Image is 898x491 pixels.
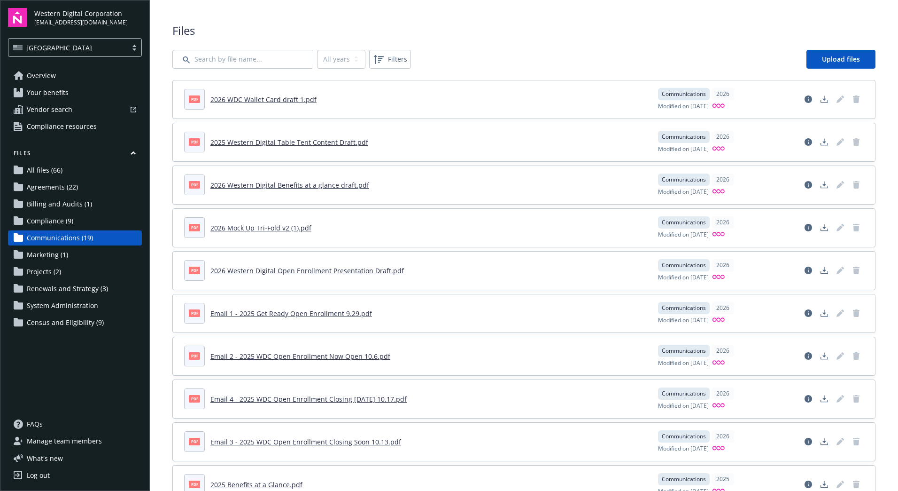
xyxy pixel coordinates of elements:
[189,224,200,231] span: pdf
[849,220,864,235] span: Delete document
[833,434,848,449] a: Edit document
[8,281,142,296] a: Renewals and Strategy (3)
[658,102,709,111] span: Modified on [DATE]
[27,163,62,178] span: All files (66)
[658,145,709,154] span: Modified on [DATE]
[8,85,142,100] a: Your benefits
[817,391,832,406] a: Download document
[8,298,142,313] a: System Administration
[849,434,864,449] span: Delete document
[712,259,734,271] div: 2026
[822,55,860,63] span: Upload files
[27,180,78,195] span: Agreements (22)
[8,453,78,463] button: What's new
[189,395,200,402] span: pdf
[801,135,816,150] a: View file details
[210,309,372,318] a: Email 1 - 2025 Get Ready Open Enrollment 9.29.pdf
[806,50,875,69] a: Upload files
[849,391,864,406] span: Delete document
[189,267,200,274] span: pdf
[371,52,409,67] span: Filters
[801,306,816,321] a: View file details
[27,102,72,117] span: Vendor search
[849,92,864,107] a: Delete document
[210,95,317,104] a: 2026 WDC Wallet Card draft 1.pdf
[8,68,142,83] a: Overview
[833,92,848,107] span: Edit document
[172,23,875,39] span: Files
[27,85,69,100] span: Your benefits
[34,18,128,27] span: [EMAIL_ADDRESS][DOMAIN_NAME]
[369,50,411,69] button: Filters
[27,214,73,229] span: Compliance (9)
[210,437,401,446] a: Email 3 - 2025 WDC Open Enrollment Closing Soon 10.13.pdf
[8,197,142,212] a: Billing and Audits (1)
[849,348,864,364] a: Delete document
[210,138,368,147] a: 2025 Western Digital Table Tent Content Draft.pdf
[817,434,832,449] a: Download document
[662,389,706,398] span: Communications
[849,263,864,278] span: Delete document
[8,230,142,245] a: Communications (19)
[189,438,200,445] span: pdf
[833,391,848,406] span: Edit document
[662,218,706,227] span: Communications
[712,388,734,400] div: 2026
[662,261,706,269] span: Communications
[210,181,369,190] a: 2026 Western Digital Benefits at a glance draft.pdf
[8,417,142,432] a: FAQs
[27,298,98,313] span: System Administration
[8,214,142,229] a: Compliance (9)
[210,223,311,232] a: 2026 Mock Up Tri-Fold v2 (1).pdf
[662,347,706,355] span: Communications
[8,119,142,134] a: Compliance resources
[26,43,92,53] span: [GEOGRAPHIC_DATA]
[817,348,832,364] a: Download document
[662,133,706,141] span: Communications
[817,306,832,321] a: Download document
[189,138,200,145] span: pdf
[712,88,734,100] div: 2026
[8,149,142,161] button: Files
[712,430,734,443] div: 2026
[817,135,832,150] a: Download document
[801,434,816,449] a: View file details
[833,135,848,150] a: Edit document
[817,220,832,235] a: Download document
[388,54,407,64] span: Filters
[658,316,709,325] span: Modified on [DATE]
[662,304,706,312] span: Communications
[27,434,102,449] span: Manage team members
[833,220,848,235] span: Edit document
[27,119,97,134] span: Compliance resources
[189,481,200,488] span: pdf
[833,177,848,192] a: Edit document
[210,266,404,275] a: 2026 Western Digital Open Enrollment Presentation Draft.pdf
[662,175,706,184] span: Communications
[849,135,864,150] span: Delete document
[8,247,142,262] a: Marketing (1)
[27,315,104,330] span: Census and Eligibility (9)
[189,309,200,317] span: pdf
[833,348,848,364] a: Edit document
[189,95,200,103] span: pdf
[8,434,142,449] a: Manage team members
[189,181,200,188] span: pdf
[801,177,816,192] a: View file details
[27,417,43,432] span: FAQs
[662,432,706,441] span: Communications
[801,263,816,278] a: View file details
[849,306,864,321] span: Delete document
[801,348,816,364] a: View file details
[8,315,142,330] a: Census and Eligibility (9)
[658,402,709,411] span: Modified on [DATE]
[833,263,848,278] span: Edit document
[712,174,734,186] div: 2026
[849,177,864,192] a: Delete document
[658,188,709,197] span: Modified on [DATE]
[13,43,123,53] span: [GEOGRAPHIC_DATA]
